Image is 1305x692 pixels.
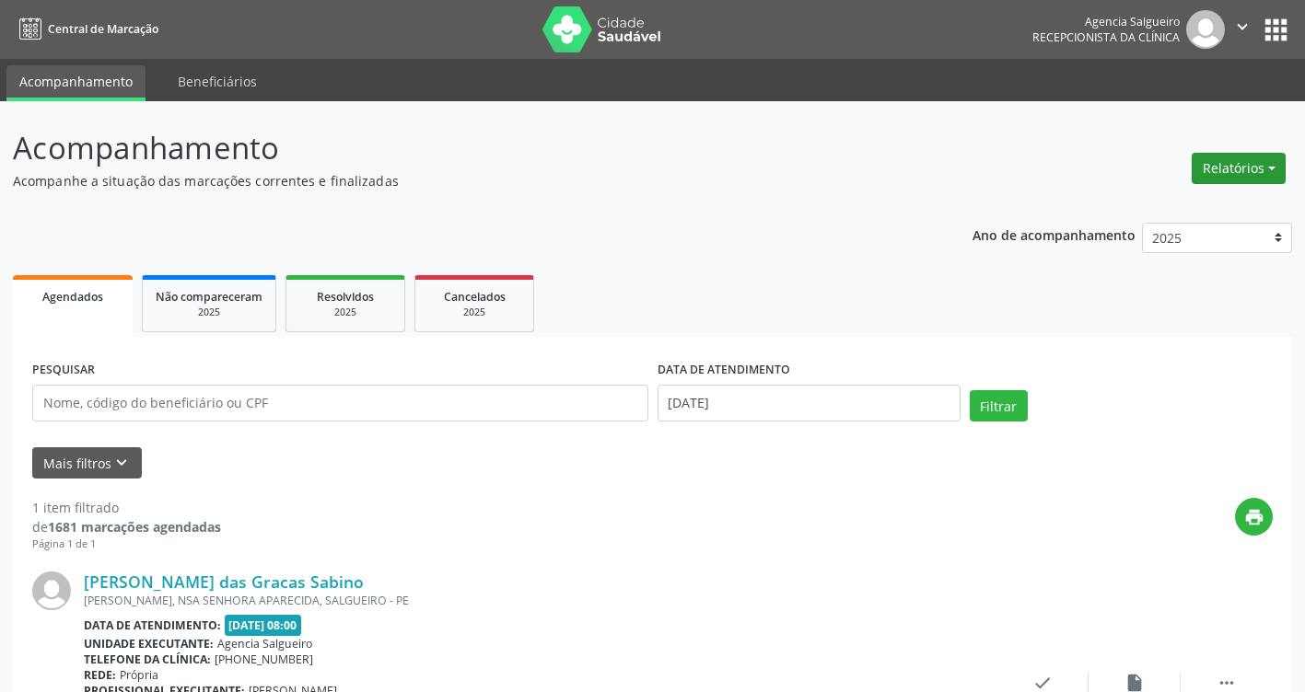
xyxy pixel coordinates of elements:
input: Selecione um intervalo [658,385,961,421]
div: Página 1 de 1 [32,536,221,552]
button: apps [1260,14,1292,46]
button: Filtrar [970,390,1028,421]
button: Relatórios [1192,153,1286,184]
div: [PERSON_NAME], NSA SENHORA APARECIDA, SALGUEIRO - PE [84,593,996,608]
button: Mais filtroskeyboard_arrow_down [32,447,142,479]
span: Própria [120,667,158,683]
p: Ano de acompanhamento [973,223,1136,246]
a: Acompanhamento [6,65,146,101]
p: Acompanhamento [13,125,908,171]
b: Rede: [84,667,116,683]
strong: 1681 marcações agendadas [48,518,221,536]
div: 2025 [299,306,391,319]
span: Agencia Salgueiro [217,636,312,652]
a: Central de Marcação [13,14,158,44]
label: DATA DE ATENDIMENTO [658,356,790,385]
div: 2025 [156,306,262,319]
a: [PERSON_NAME] das Gracas Sabino [84,571,364,592]
i: print [1244,507,1264,527]
span: Central de Marcação [48,21,158,37]
button: print [1235,498,1273,536]
span: Não compareceram [156,289,262,305]
div: Agencia Salgueiro [1032,14,1180,29]
div: 1 item filtrado [32,498,221,517]
span: Resolvidos [317,289,374,305]
span: Recepcionista da clínica [1032,29,1180,45]
button:  [1225,10,1260,49]
div: de [32,517,221,536]
i: keyboard_arrow_down [111,453,132,473]
b: Unidade executante: [84,636,214,652]
a: Beneficiários [165,65,270,98]
b: Telefone da clínica: [84,652,211,667]
div: 2025 [428,306,520,319]
span: [DATE] 08:00 [225,615,302,636]
input: Nome, código do beneficiário ou CPF [32,385,648,421]
p: Acompanhe a situação das marcações correntes e finalizadas [13,171,908,190]
img: img [32,571,71,610]
b: Data de atendimento: [84,617,221,633]
span: [PHONE_NUMBER] [215,652,313,667]
img: img [1186,10,1225,49]
span: Agendados [42,289,103,305]
span: Cancelados [444,289,506,305]
label: PESQUISAR [32,356,95,385]
i:  [1232,17,1253,37]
